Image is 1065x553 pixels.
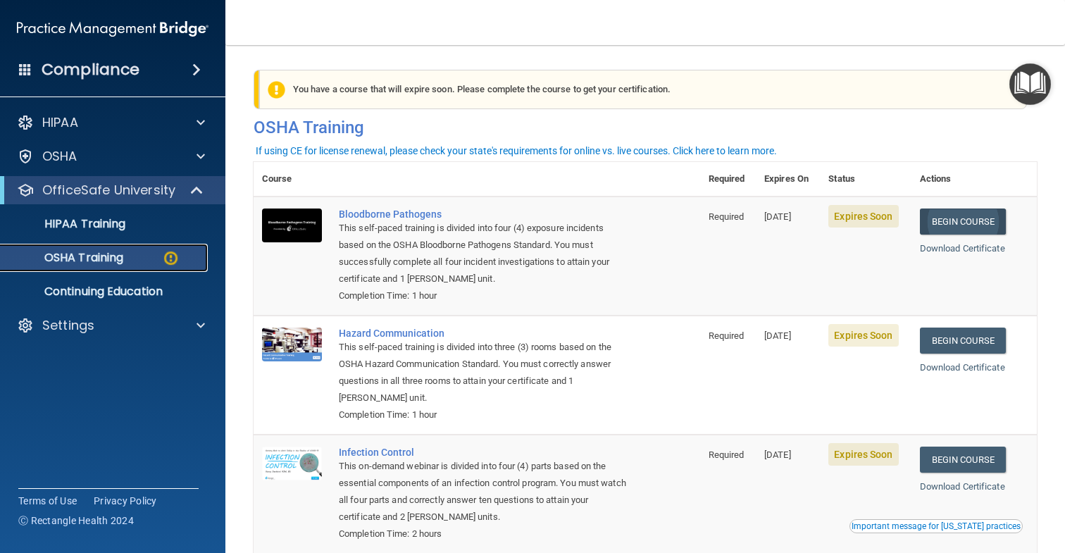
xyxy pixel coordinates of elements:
[920,481,1005,492] a: Download Certificate
[17,15,208,43] img: PMB logo
[1009,63,1051,105] button: Open Resource Center
[259,70,1027,109] div: You have a course that will expire soon. Please complete the course to get your certification.
[756,162,820,197] th: Expires On
[94,494,157,508] a: Privacy Policy
[339,339,630,406] div: This self-paced training is divided into three (3) rooms based on the OSHA Hazard Communication S...
[254,144,779,158] button: If using CE for license renewal, please check your state's requirements for online vs. live cours...
[17,182,204,199] a: OfficeSafe University
[339,526,630,542] div: Completion Time: 2 hours
[339,287,630,304] div: Completion Time: 1 hour
[700,162,756,197] th: Required
[920,209,1006,235] a: Begin Course
[339,328,630,339] a: Hazard Communication
[9,251,123,265] p: OSHA Training
[339,209,630,220] a: Bloodborne Pathogens
[339,220,630,287] div: This self-paced training is divided into four (4) exposure incidents based on the OSHA Bloodborne...
[920,243,1005,254] a: Download Certificate
[9,217,125,231] p: HIPAA Training
[764,330,791,341] span: [DATE]
[911,162,1037,197] th: Actions
[42,317,94,334] p: Settings
[920,362,1005,373] a: Download Certificate
[852,522,1021,530] div: Important message for [US_STATE] practices
[828,443,898,466] span: Expires Soon
[995,456,1048,509] iframe: Drift Widget Chat Controller
[920,328,1006,354] a: Begin Course
[42,114,78,131] p: HIPAA
[254,118,1037,137] h4: OSHA Training
[18,494,77,508] a: Terms of Use
[709,449,745,460] span: Required
[339,406,630,423] div: Completion Time: 1 hour
[17,317,205,334] a: Settings
[709,211,745,222] span: Required
[820,162,911,197] th: Status
[17,148,205,165] a: OSHA
[18,514,134,528] span: Ⓒ Rectangle Health 2024
[17,114,205,131] a: HIPAA
[339,458,630,526] div: This on-demand webinar is divided into four (4) parts based on the essential components of an inf...
[920,447,1006,473] a: Begin Course
[9,285,201,299] p: Continuing Education
[339,447,630,458] a: Infection Control
[849,519,1023,533] button: Read this if you are a dental practitioner in the state of CA
[42,60,139,80] h4: Compliance
[162,249,180,267] img: warning-circle.0cc9ac19.png
[254,162,330,197] th: Course
[828,205,898,228] span: Expires Soon
[764,211,791,222] span: [DATE]
[268,81,285,99] img: exclamation-circle-solid-warning.7ed2984d.png
[709,330,745,341] span: Required
[828,324,898,347] span: Expires Soon
[42,148,77,165] p: OSHA
[256,146,777,156] div: If using CE for license renewal, please check your state's requirements for online vs. live cours...
[42,182,175,199] p: OfficeSafe University
[764,449,791,460] span: [DATE]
